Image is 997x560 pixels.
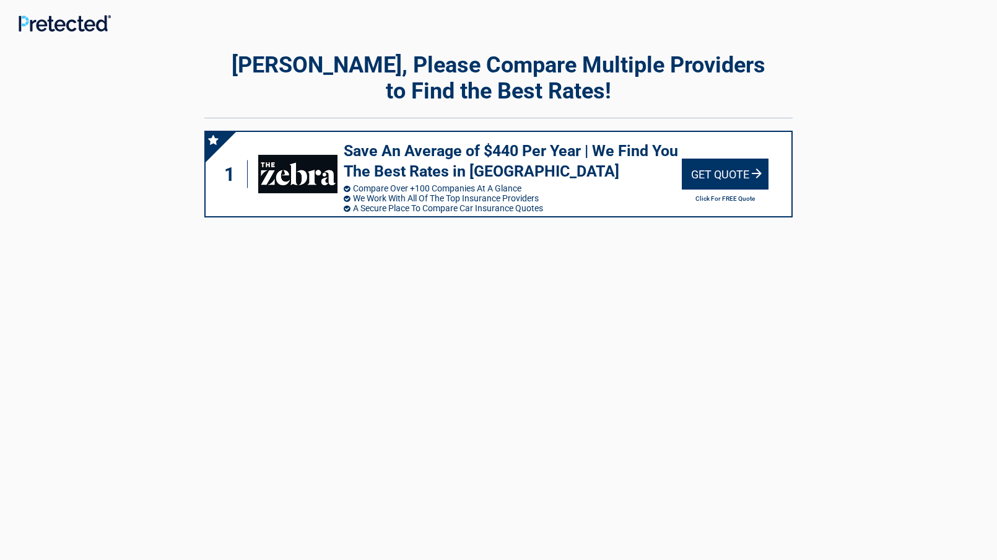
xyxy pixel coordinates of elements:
[682,159,768,190] div: Get Quote
[682,195,768,202] h2: Click For FREE Quote
[344,203,682,213] li: A Secure Place To Compare Car Insurance Quotes
[19,15,111,32] img: Main Logo
[218,160,248,188] div: 1
[204,52,793,104] h2: [PERSON_NAME], Please Compare Multiple Providers to Find the Best Rates!
[258,155,337,193] img: thezebra's logo
[344,183,682,193] li: Compare Over +100 Companies At A Glance
[344,141,682,182] h3: Save An Average of $440 Per Year | We Find You The Best Rates in [GEOGRAPHIC_DATA]
[344,193,682,203] li: We Work With All Of The Top Insurance Providers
